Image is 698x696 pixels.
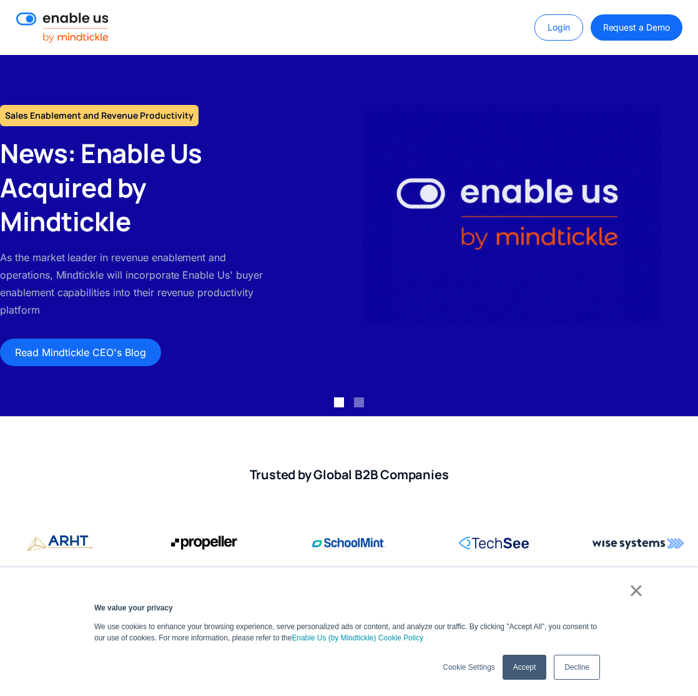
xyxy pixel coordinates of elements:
img: Propeller Aero corporate logo [27,530,93,556]
div: next slide [648,55,698,416]
a: Login [534,14,583,41]
img: SchoolMint corporate logo [312,530,386,555]
a: Enable Us (by Mindtickle) Cookie Policy [292,632,423,644]
a: Decline [554,655,600,680]
img: RingCentral corporate logo [459,530,529,555]
a: Cookie Settings [443,662,494,673]
p: We use cookies to enhance your browsing experience, serve personalized ads or content, and analyz... [94,621,604,644]
img: Wise Systems corporate logo [592,530,684,555]
div: Show slide 2 of 2 [354,397,364,407]
div: Show slide 1 of 2 [334,397,344,407]
a: Accept [503,655,546,680]
strong: We value your privacy [94,604,173,612]
img: Enable Us by Mindtickle [362,105,662,322]
a: Request a Demo [591,14,682,41]
a: × [629,585,644,596]
img: Propeller Aero corporate logo [171,530,237,555]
